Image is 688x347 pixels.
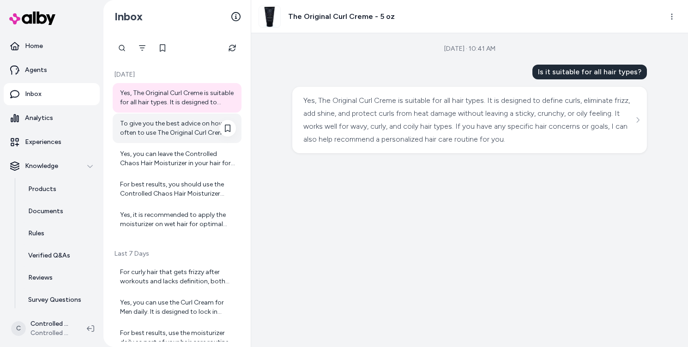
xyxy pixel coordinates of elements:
p: Verified Q&As [28,251,70,260]
a: To give you the best advice on how often to use The Original Curl Creme, could you please tell me... [113,114,241,143]
a: Inbox [4,83,100,105]
a: Products [19,178,100,200]
span: C [11,321,26,336]
button: CControlled Chaos ShopifyControlled Chaos [6,314,79,343]
h3: The Original Curl Creme - 5 oz [288,11,395,22]
button: See more [632,114,643,126]
a: Verified Q&As [19,245,100,267]
div: For best results, use the moisturizer daily as part of your hair care routine. [120,329,236,347]
div: Yes, it is recommended to apply the moisturizer on wet hair for optimal results. [120,210,236,229]
a: Yes, you can use the Curl Cream for Men daily. It is designed to lock in humidity, add shine, pro... [113,293,241,322]
a: Analytics [4,107,100,129]
p: Knowledge [25,162,58,171]
div: For curly hair that gets frizzy after workouts and lacks definition, both the Original Curl Creme... [120,268,236,286]
p: Survey Questions [28,295,81,305]
p: Controlled Chaos Shopify [30,319,72,329]
a: Yes, you can leave the Controlled Chaos Hair Moisturizer in your hair for added moisture. After a... [113,144,241,173]
a: Yes, The Original Curl Creme is suitable for all hair types. It is designed to define curls, elim... [113,83,241,113]
a: Reviews [19,267,100,289]
a: Rules [19,222,100,245]
div: To give you the best advice on how often to use The Original Curl Creme, could you please tell me... [120,119,236,138]
a: Yes, it is recommended to apply the moisturizer on wet hair for optimal results. [113,205,241,234]
a: Documents [19,200,100,222]
h2: Inbox [115,10,143,24]
div: For best results, you should use the Controlled Chaos Hair Moisturizer daily. It is designed to s... [120,180,236,198]
p: Home [25,42,43,51]
div: Yes, The Original Curl Creme is suitable for all hair types. It is designed to define curls, elim... [303,94,634,146]
p: Inbox [25,90,42,99]
button: Filter [133,39,151,57]
a: Home [4,35,100,57]
p: Agents [25,66,47,75]
p: Reviews [28,273,53,282]
a: Survey Questions [19,289,100,311]
p: Experiences [25,138,61,147]
p: Last 7 Days [113,249,241,258]
p: Analytics [25,114,53,123]
p: Rules [28,229,44,238]
div: Is it suitable for all hair types? [532,65,647,79]
img: alby Logo [9,12,55,25]
button: Knowledge [4,155,100,177]
span: Controlled Chaos [30,329,72,338]
p: Documents [28,207,63,216]
div: Yes, you can use the Curl Cream for Men daily. It is designed to lock in humidity, add shine, pro... [120,298,236,317]
a: For best results, you should use the Controlled Chaos Hair Moisturizer daily. It is designed to s... [113,174,241,204]
div: Yes, you can leave the Controlled Chaos Hair Moisturizer in your hair for added moisture. After a... [120,150,236,168]
div: [DATE] · 10:41 AM [444,44,495,54]
a: For curly hair that gets frizzy after workouts and lacks definition, both the Original Curl Creme... [113,262,241,292]
div: Yes, The Original Curl Creme is suitable for all hair types. It is designed to define curls, elim... [120,89,236,107]
p: [DATE] [113,70,241,79]
a: Agents [4,59,100,81]
a: Experiences [4,131,100,153]
p: Products [28,185,56,194]
button: Refresh [223,39,241,57]
img: 5OzCurl_6a9bfac3-aabe-427f-8642-a1399a297fc0.webp [259,6,280,27]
